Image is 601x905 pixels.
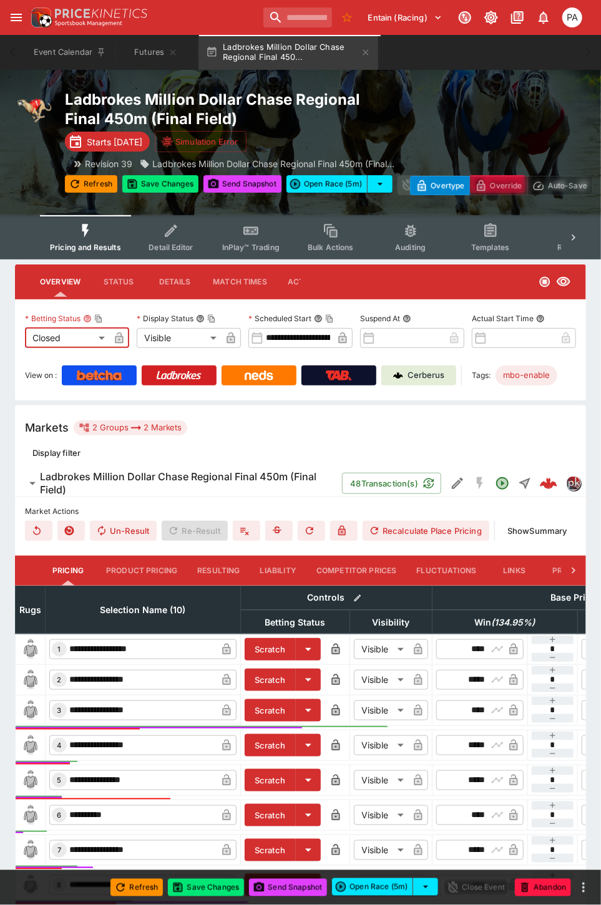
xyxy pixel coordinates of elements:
[56,645,64,654] span: 1
[21,639,41,659] img: blank-silk.png
[515,879,571,896] button: Abandon
[87,603,200,617] span: Selection Name (10)
[50,243,121,252] span: Pricing and Results
[559,4,586,31] button: Peter Addley
[431,179,464,192] p: Overtype
[245,734,296,757] button: Scratch
[515,880,571,893] span: Mark an event as closed and abandoned.
[94,314,103,323] button: Copy To Clipboard
[486,556,542,586] button: Links
[241,586,432,610] th: Controls
[471,243,509,252] span: Templates
[55,741,64,750] span: 4
[354,700,408,720] div: Visible
[496,369,557,382] span: mbo-enable
[354,840,408,860] div: Visible
[263,7,332,27] input: search
[15,90,55,130] img: greyhound_racing.png
[407,556,487,586] button: Fluctuations
[490,179,522,192] p: Override
[21,770,41,790] img: blank-silk.png
[248,313,311,324] p: Scheduled Start
[325,314,334,323] button: Copy To Clipboard
[25,420,69,435] h5: Markets
[25,521,52,541] button: Clear Results
[27,5,52,30] img: PriceKinetics Logo
[314,314,323,323] button: Scheduled StartCopy To Clipboard
[472,365,491,385] label: Tags:
[25,313,81,324] p: Betting Status
[454,6,476,29] button: Connected to PK
[532,6,555,29] button: Notifications
[410,176,593,195] div: Start From
[286,175,393,193] div: split button
[245,839,296,861] button: Scratch
[326,370,352,380] img: TabNZ
[245,638,296,661] button: Scratch
[16,586,46,634] th: Rugs
[65,90,373,128] h2: Copy To Clipboard
[410,176,470,195] button: Overtype
[567,477,580,490] img: pricekinetics
[500,521,575,541] button: ShowSummary
[492,615,535,630] em: ( 134.95 %)
[55,706,64,715] span: 3
[207,314,216,323] button: Copy To Clipboard
[354,639,408,659] div: Visible
[539,276,551,288] svg: Closed
[25,443,88,463] button: Display filter
[245,669,296,691] button: Scratch
[308,243,354,252] span: Bulk Actions
[249,879,327,896] button: Send Snapshot
[566,476,581,491] div: pricekinetics
[469,472,491,495] button: SGM Disabled
[222,243,280,252] span: InPlay™ Trading
[506,6,529,29] button: Documentation
[461,615,549,630] span: Win(134.95%)
[277,267,333,297] button: Actions
[90,267,147,297] button: Status
[147,267,203,297] button: Details
[306,556,407,586] button: Competitor Prices
[21,840,41,860] img: blank-silk.png
[245,804,296,826] button: Scratch
[361,7,450,27] button: Select Tenant
[187,556,250,586] button: Resulting
[203,267,277,297] button: Match Times
[480,6,502,29] button: Toggle light/dark mode
[90,521,157,541] button: Un-Result
[25,365,57,385] label: View on :
[576,880,591,895] button: more
[110,879,163,896] button: Refresh
[286,175,368,193] button: Open Race (5m)
[26,35,114,70] button: Event Calendar
[137,328,221,348] div: Visible
[15,470,342,496] button: Ladbrokes Million Dollar Chase Regional Final 450m (Final Field)
[540,475,557,492] div: 1144146c-3aea-483a-bbf3-ed7267f49f01
[83,314,92,323] button: Betting StatusCopy To Clipboard
[381,365,456,385] a: Cerberus
[536,314,545,323] button: Actual Start Time
[330,521,358,541] button: Disable Provider resulting
[557,243,583,252] span: Racing
[55,675,64,684] span: 2
[337,7,357,27] button: No Bookmarks
[55,846,64,854] span: 7
[198,35,378,70] button: Ladbrokes Million Dollar Chase Regional Final 450...
[472,313,534,324] p: Actual Start Time
[360,313,400,324] p: Suspend At
[65,175,117,193] button: Refresh
[332,878,413,896] button: Open Race (5m)
[40,215,561,259] div: Event type filters
[155,131,247,152] button: Simulation Error
[354,805,408,825] div: Visible
[495,476,510,491] svg: Open
[55,811,64,820] span: 6
[162,521,227,541] span: Re-Result
[77,370,122,380] img: Betcha
[87,135,142,148] p: Starts [DATE]
[359,615,424,630] span: Visibility
[168,879,244,896] button: Save Changes
[514,472,536,495] button: Straight
[245,370,273,380] img: Neds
